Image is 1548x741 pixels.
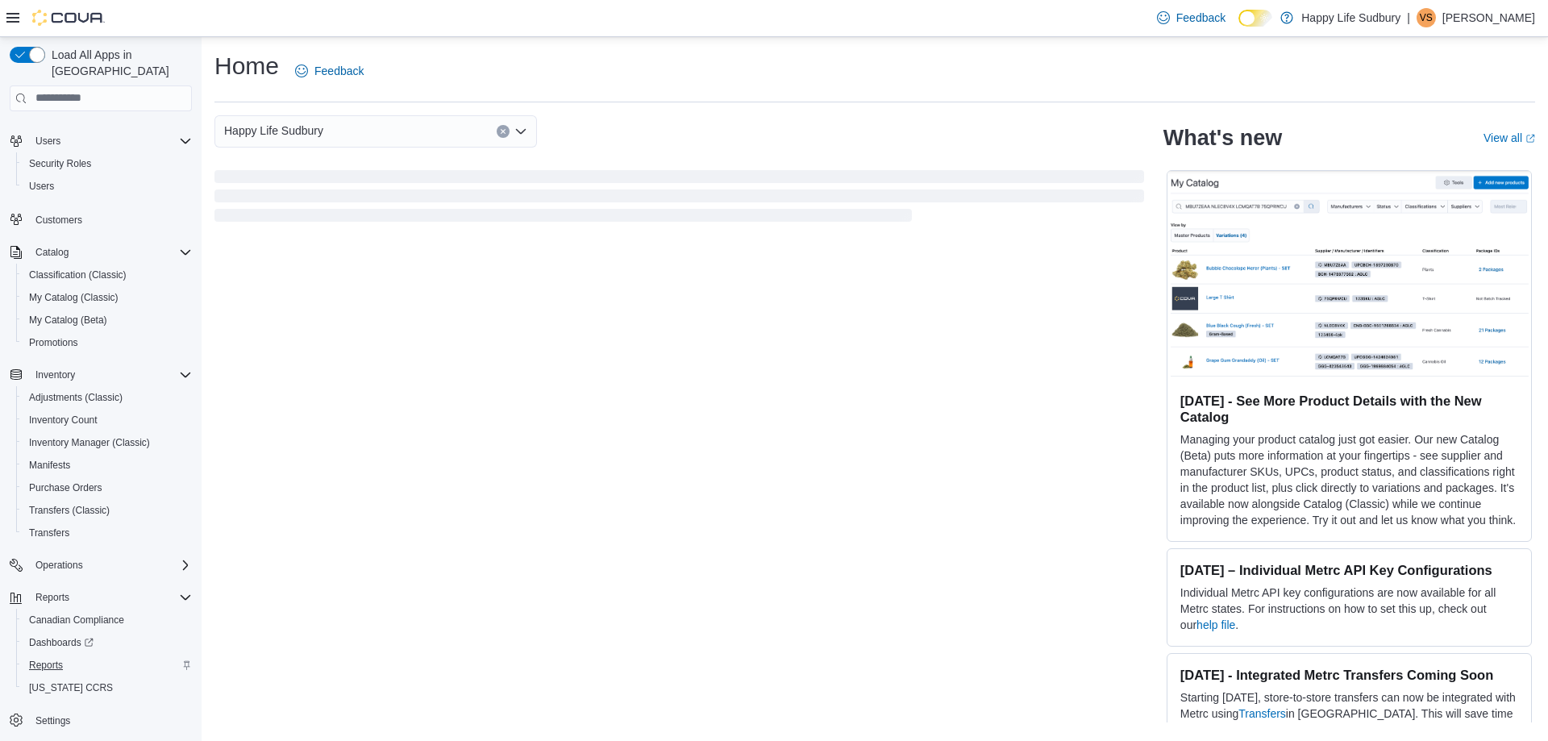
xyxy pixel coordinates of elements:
button: Transfers (Classic) [16,499,198,522]
span: Feedback [1176,10,1225,26]
button: Users [29,131,67,151]
a: Dashboards [16,631,198,654]
span: Promotions [23,333,192,352]
a: Reports [23,656,69,675]
a: Transfers (Classic) [23,501,116,520]
span: Purchase Orders [29,481,102,494]
button: Operations [29,556,89,575]
button: Clear input [497,125,510,138]
a: Security Roles [23,154,98,173]
span: Security Roles [23,154,192,173]
button: Catalog [29,243,75,262]
a: Canadian Compliance [23,610,131,630]
span: Reports [29,588,192,607]
span: Settings [29,710,192,731]
a: Adjustments (Classic) [23,388,129,407]
h3: [DATE] – Individual Metrc API Key Configurations [1180,562,1518,578]
span: Purchase Orders [23,478,192,497]
p: Happy Life Sudbury [1301,8,1400,27]
button: Catalog [3,241,198,264]
a: Feedback [1151,2,1232,34]
a: Inventory Manager (Classic) [23,433,156,452]
span: Load All Apps in [GEOGRAPHIC_DATA] [45,47,192,79]
button: Inventory Count [16,409,198,431]
a: Customers [29,210,89,230]
button: Promotions [16,331,198,354]
span: Customers [29,209,192,229]
span: Transfers [23,523,192,543]
a: Feedback [289,55,370,87]
span: Loading [214,173,1144,225]
span: Catalog [35,246,69,259]
h3: [DATE] - See More Product Details with the New Catalog [1180,393,1518,425]
span: Manifests [23,456,192,475]
button: Inventory Manager (Classic) [16,431,198,454]
button: Adjustments (Classic) [16,386,198,409]
span: Customers [35,214,82,227]
h3: [DATE] - Integrated Metrc Transfers Coming Soon [1180,667,1518,683]
span: VS [1420,8,1433,27]
div: Victoria Suotaila [1417,8,1436,27]
button: Open list of options [514,125,527,138]
svg: External link [1525,134,1535,144]
a: Classification (Classic) [23,265,133,285]
button: My Catalog (Beta) [16,309,198,331]
span: Operations [29,556,192,575]
button: Inventory [29,365,81,385]
span: Users [29,131,192,151]
button: Security Roles [16,152,198,175]
span: Users [29,180,54,193]
h1: Home [214,50,279,82]
span: Happy Life Sudbury [224,121,323,140]
a: help file [1196,618,1235,631]
span: My Catalog (Classic) [23,288,192,307]
span: Transfers [29,527,69,539]
span: Inventory [35,368,75,381]
a: View allExternal link [1483,131,1535,144]
span: Adjustments (Classic) [29,391,123,404]
button: Canadian Compliance [16,609,198,631]
span: Security Roles [29,157,91,170]
span: Classification (Classic) [23,265,192,285]
span: My Catalog (Beta) [29,314,107,327]
button: My Catalog (Classic) [16,286,198,309]
input: Dark Mode [1238,10,1272,27]
button: Customers [3,207,198,231]
span: Inventory Count [23,410,192,430]
span: Users [23,177,192,196]
span: Users [35,135,60,148]
a: Inventory Count [23,410,104,430]
button: Inventory [3,364,198,386]
a: My Catalog (Classic) [23,288,125,307]
a: Promotions [23,333,85,352]
button: Reports [16,654,198,676]
a: Transfers [1238,707,1286,720]
span: Inventory Manager (Classic) [29,436,150,449]
button: Users [16,175,198,198]
span: Reports [35,591,69,604]
span: Inventory Count [29,414,98,427]
span: Reports [29,659,63,672]
span: Manifests [29,459,70,472]
button: Classification (Classic) [16,264,198,286]
span: Reports [23,656,192,675]
p: | [1407,8,1410,27]
button: Reports [29,588,76,607]
span: Promotions [29,336,78,349]
span: Dashboards [29,636,94,649]
button: Reports [3,586,198,609]
a: Users [23,177,60,196]
a: Settings [29,711,77,731]
img: Cova [32,10,105,26]
span: Operations [35,559,83,572]
span: My Catalog (Classic) [29,291,119,304]
span: Inventory Manager (Classic) [23,433,192,452]
span: [US_STATE] CCRS [29,681,113,694]
span: Transfers (Classic) [23,501,192,520]
p: [PERSON_NAME] [1442,8,1535,27]
span: My Catalog (Beta) [23,310,192,330]
span: Adjustments (Classic) [23,388,192,407]
span: Inventory [29,365,192,385]
span: Classification (Classic) [29,269,127,281]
